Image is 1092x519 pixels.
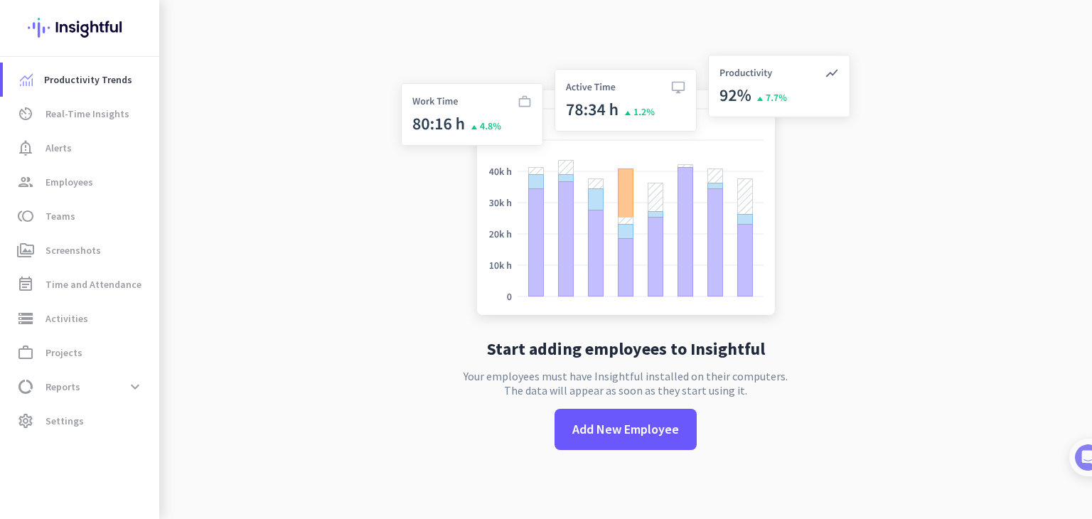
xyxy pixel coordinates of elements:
[45,412,84,429] span: Settings
[3,267,159,301] a: event_noteTime and Attendance
[17,208,34,225] i: toll
[20,73,33,86] img: menu-item
[464,369,788,397] p: Your employees must have Insightful installed on their computers. The data will appear as soon as...
[3,63,159,97] a: menu-itemProductivity Trends
[45,344,82,361] span: Projects
[3,199,159,233] a: tollTeams
[3,404,159,438] a: settingsSettings
[17,310,34,327] i: storage
[17,378,34,395] i: data_usage
[45,173,93,191] span: Employees
[45,242,101,259] span: Screenshots
[45,105,129,122] span: Real-Time Insights
[3,336,159,370] a: work_outlineProjects
[17,344,34,361] i: work_outline
[45,139,72,156] span: Alerts
[44,71,132,88] span: Productivity Trends
[17,276,34,293] i: event_note
[17,242,34,259] i: perm_media
[17,139,34,156] i: notification_important
[487,341,765,358] h2: Start adding employees to Insightful
[45,378,80,395] span: Reports
[3,165,159,199] a: groupEmployees
[45,276,141,293] span: Time and Attendance
[122,374,148,400] button: expand_more
[3,370,159,404] a: data_usageReportsexpand_more
[572,420,679,439] span: Add New Employee
[45,310,88,327] span: Activities
[3,97,159,131] a: av_timerReal-Time Insights
[3,233,159,267] a: perm_mediaScreenshots
[3,301,159,336] a: storageActivities
[17,105,34,122] i: av_timer
[17,173,34,191] i: group
[555,409,697,450] button: Add New Employee
[390,46,861,329] img: no-search-results
[3,131,159,165] a: notification_importantAlerts
[17,412,34,429] i: settings
[45,208,75,225] span: Teams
